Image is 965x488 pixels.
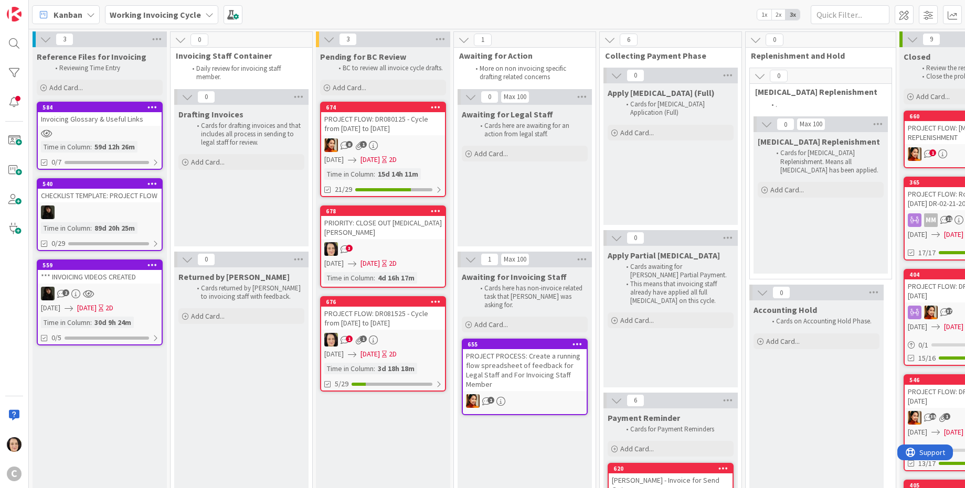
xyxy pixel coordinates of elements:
[7,467,22,481] div: C
[504,94,526,100] div: Max 100
[463,340,587,391] div: 655PROJECT PROCESS: Create a running flow spreadsheet of feedback for Legal Staff and For Invoici...
[77,302,97,313] span: [DATE]
[766,317,878,326] li: Cards on Accounting Hold Phase.
[346,141,353,148] span: 8
[22,2,48,14] span: Support
[468,341,587,348] div: 655
[41,317,90,328] div: Time in Column
[324,363,374,374] div: Time in Column
[360,258,380,269] span: [DATE]
[43,180,162,188] div: 540
[627,232,644,244] span: 0
[627,69,644,82] span: 0
[943,413,950,420] span: 1
[613,465,733,472] div: 620
[360,349,380,360] span: [DATE]
[462,272,567,282] span: Awaiting for Invoicing Staff
[324,272,374,284] div: Time in Column
[946,215,952,222] span: 21
[459,50,582,61] span: Awaiting for Action
[321,112,445,135] div: PROJECT FLOW: DR080125 - Cycle from [DATE] to [DATE]
[374,363,375,374] span: :
[324,333,338,346] img: BL
[324,138,338,152] img: PM
[62,289,69,296] span: 2
[49,64,161,72] li: Reviewing Time Entry
[321,207,445,239] div: 678PRIORITY: CLOSE OUT [MEDICAL_DATA][PERSON_NAME]
[620,34,638,46] span: 6
[105,302,113,313] div: 2D
[360,335,367,342] span: 1
[191,122,303,147] li: Cards for drafting invoices and that includes all process in sending to legal staff for review.
[474,284,586,310] li: Cards here has non-invoice related task that [PERSON_NAME] was asking for.
[360,154,380,165] span: [DATE]
[620,444,654,453] span: Add Card...
[374,272,375,284] span: :
[620,280,732,306] li: This means that invoicing staff already have applied all full [MEDICAL_DATA] on this cycle.
[908,147,921,161] img: PM
[335,378,348,389] span: 5/29
[321,297,445,330] div: 676PROJECT FLOW: DR081525 - Cycle from [DATE] to [DATE]
[777,118,794,131] span: 0
[320,102,446,197] a: 674PROJECT FLOW: DR080125 - Cycle from [DATE] to [DATE]PM[DATE][DATE]2DTime in Column:15d 14h 11m...
[333,64,444,72] li: BC to review all invoice cycle drafts.
[463,349,587,391] div: PROJECT PROCESS: Create a running flow spreadsheet of feedback for Legal Staff and For Invoicing ...
[38,103,162,126] div: 584Invoicing Glossary & Useful Links
[38,270,162,284] div: *** INVOICING VIDEOS CREATED
[43,262,162,269] div: 559
[326,208,445,215] div: 678
[786,9,800,20] span: 3x
[43,104,162,111] div: 584
[41,222,90,234] div: Time in Column
[481,91,499,103] span: 0
[620,425,732,433] li: Cards for Payment Reminders
[389,349,397,360] div: 2D
[918,458,936,469] span: 13/17
[918,247,936,258] span: 17/17
[908,427,927,438] span: [DATE]
[56,33,73,46] span: 3
[904,51,930,62] span: Closed
[321,103,445,135] div: 674PROJECT FLOW: DR080125 - Cycle from [DATE] to [DATE]
[38,261,162,270] div: 559
[324,154,344,165] span: [DATE]
[620,263,732,280] li: Cards awaiting for [PERSON_NAME] Partial Payment.
[389,154,397,165] div: 2D
[463,340,587,349] div: 655
[944,427,963,438] span: [DATE]
[751,50,883,61] span: Replenishment and Hold
[944,229,963,240] span: [DATE]
[620,316,654,325] span: Add Card...
[374,168,375,180] span: :
[41,141,90,153] div: Time in Column
[90,317,92,328] span: :
[324,168,374,180] div: Time in Column
[924,213,938,227] div: MM
[620,128,654,137] span: Add Card...
[90,141,92,153] span: :
[7,7,22,21] img: Visit kanbanzone.com
[37,178,163,251] a: 540CHECKLIST TEMPLATE: PROJECT FLOWESTime in Column:89d 20h 25m0/29
[918,340,928,351] span: 0 / 1
[320,51,406,62] span: Pending for BC Review
[375,168,421,180] div: 15d 14h 11m
[916,92,950,101] span: Add Card...
[51,332,61,343] span: 0/5
[770,185,804,194] span: Add Card...
[320,205,446,288] a: 678PRIORITY: CLOSE OUT [MEDICAL_DATA][PERSON_NAME]BL[DATE][DATE]2DTime in Column:4d 16h 17m
[335,184,352,195] span: 21/29
[766,34,783,46] span: 0
[326,104,445,111] div: 674
[770,70,788,82] span: 0
[504,257,526,262] div: Max 100
[37,259,163,345] a: 559*** INVOICING VIDEOS CREATEDES[DATE][DATE]2DTime in Column:30d 9h 24m0/5
[481,253,499,266] span: 1
[178,109,243,120] span: Drafting Invoices
[191,157,225,167] span: Add Card...
[929,149,936,156] span: 1
[320,296,446,392] a: 676PROJECT FLOW: DR081525 - Cycle from [DATE] to [DATE]BL[DATE][DATE]2DTime in Column:3d 18h 18m5/29
[608,88,715,98] span: Apply Retainer (Full)
[321,103,445,112] div: 674
[186,64,300,82] li: Daily review for invoicing staff member.
[770,149,882,175] li: Cards for [MEDICAL_DATA] Replenishment. Means all [MEDICAL_DATA] has been applied.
